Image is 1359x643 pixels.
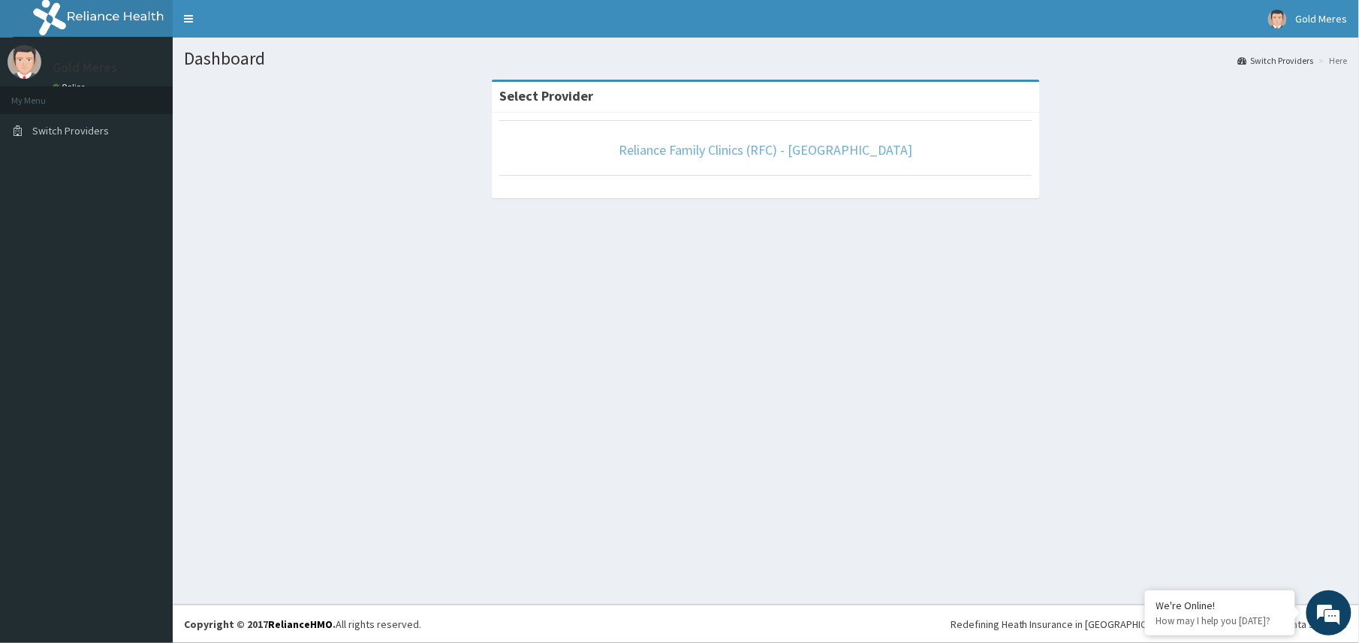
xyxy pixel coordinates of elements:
[184,617,336,631] strong: Copyright © 2017 .
[268,617,333,631] a: RelianceHMO
[32,124,109,137] span: Switch Providers
[8,45,41,79] img: User Image
[53,82,89,92] a: Online
[1268,10,1287,29] img: User Image
[619,141,913,158] a: Reliance Family Clinics (RFC) - [GEOGRAPHIC_DATA]
[1315,54,1348,67] li: Here
[1156,599,1284,612] div: We're Online!
[951,617,1348,632] div: Redefining Heath Insurance in [GEOGRAPHIC_DATA] using Telemedicine and Data Science!
[184,49,1348,68] h1: Dashboard
[173,605,1359,643] footer: All rights reserved.
[1238,54,1314,67] a: Switch Providers
[1296,12,1348,26] span: Gold Meres
[53,61,117,74] p: Gold Meres
[1156,614,1284,627] p: How may I help you today?
[499,87,593,104] strong: Select Provider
